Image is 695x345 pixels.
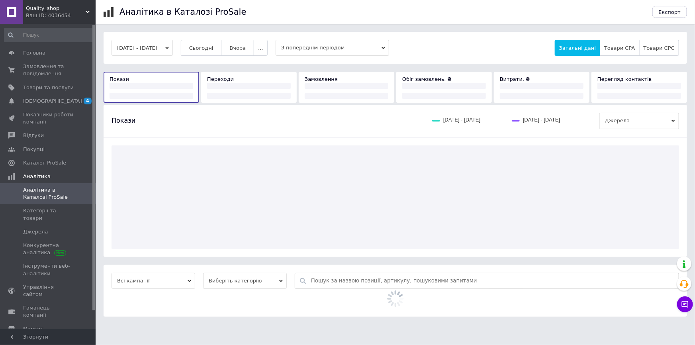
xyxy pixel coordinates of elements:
[659,9,681,15] span: Експорт
[119,7,246,17] h1: Аналітика в Каталозі ProSale
[600,40,639,56] button: Товари CPA
[23,325,43,333] span: Маркет
[110,76,129,82] span: Покази
[23,242,74,256] span: Конкурентна аналітика
[23,173,51,180] span: Аналітика
[23,49,45,57] span: Головна
[305,76,338,82] span: Замовлення
[254,40,267,56] button: ...
[597,76,652,82] span: Перегляд контактів
[258,45,263,51] span: ...
[26,12,96,19] div: Ваш ID: 4036454
[311,273,675,288] input: Пошук за назвою позиції, артикулу, пошуковими запитами
[112,40,173,56] button: [DATE] - [DATE]
[23,186,74,201] span: Аналітика в Каталозі ProSale
[23,284,74,298] span: Управління сайтом
[207,76,234,82] span: Переходи
[644,45,675,51] span: Товари CPC
[23,98,82,105] span: [DEMOGRAPHIC_DATA]
[23,111,74,125] span: Показники роботи компанії
[555,40,600,56] button: Загальні дані
[221,40,254,56] button: Вчора
[26,5,86,12] span: Quality_shop
[23,228,48,235] span: Джерела
[500,76,530,82] span: Витрати, ₴
[639,40,679,56] button: Товари CPC
[23,207,74,222] span: Категорії та товари
[599,113,679,129] span: Джерела
[4,28,94,42] input: Пошук
[23,84,74,91] span: Товари та послуги
[23,304,74,319] span: Гаманець компанії
[23,159,66,167] span: Каталог ProSale
[181,40,222,56] button: Сьогодні
[677,296,693,312] button: Чат з покупцем
[402,76,452,82] span: Обіг замовлень, ₴
[652,6,687,18] button: Експорт
[604,45,635,51] span: Товари CPA
[559,45,596,51] span: Загальні дані
[84,98,92,104] span: 4
[189,45,213,51] span: Сьогодні
[23,132,44,139] span: Відгуки
[23,146,45,153] span: Покупці
[23,263,74,277] span: Інструменти веб-аналітики
[23,63,74,77] span: Замовлення та повідомлення
[112,116,135,125] span: Покази
[229,45,246,51] span: Вчора
[112,273,195,289] span: Всі кампанії
[276,40,389,56] span: З попереднім періодом
[203,273,287,289] span: Виберіть категорію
